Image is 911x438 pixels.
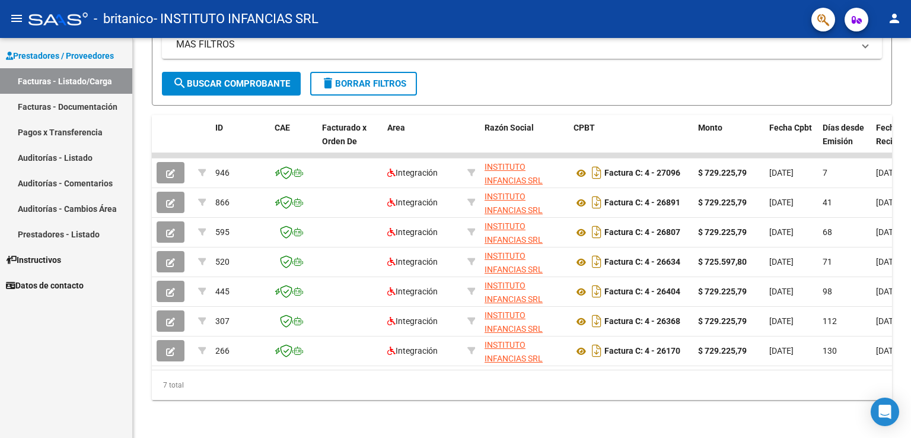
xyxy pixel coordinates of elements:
strong: $ 729.225,79 [698,198,747,207]
strong: Factura C: 4 - 26368 [604,317,680,326]
span: [DATE] [769,227,794,237]
mat-expansion-panel-header: MAS FILTROS [162,30,882,59]
span: Razón Social [485,123,534,132]
span: Prestadores / Proveedores [6,49,114,62]
span: [DATE] [876,346,900,356]
span: 266 [215,346,230,356]
datatable-header-cell: Monto [693,115,765,167]
div: Open Intercom Messenger [871,398,899,426]
span: [DATE] [876,287,900,296]
span: [DATE] [769,316,794,326]
datatable-header-cell: Días desde Emisión [818,115,871,167]
span: ID [215,123,223,132]
i: Descargar documento [589,312,604,331]
span: 98 [823,287,832,296]
span: [DATE] [769,257,794,266]
datatable-header-cell: CAE [270,115,317,167]
span: INSTITUTO INFANCIAS SRL [485,340,543,363]
span: Integración [387,198,438,207]
mat-icon: search [173,76,187,90]
div: 30708592885 [485,249,564,274]
span: Integración [387,346,438,356]
span: Fecha Cpbt [769,123,812,132]
span: Datos de contacto [6,279,84,292]
div: 7 total [152,370,892,400]
span: Integración [387,227,438,237]
span: 71 [823,257,832,266]
i: Descargar documento [589,223,604,242]
span: INSTITUTO INFANCIAS SRL [485,310,543,334]
span: Instructivos [6,253,61,266]
span: [DATE] [769,168,794,177]
span: Borrar Filtros [321,78,406,89]
span: 307 [215,316,230,326]
span: 68 [823,227,832,237]
i: Descargar documento [589,252,604,271]
span: [DATE] [876,168,900,177]
span: 946 [215,168,230,177]
strong: Factura C: 4 - 26807 [604,228,680,237]
strong: $ 729.225,79 [698,287,747,296]
span: Monto [698,123,722,132]
span: 595 [215,227,230,237]
span: 520 [215,257,230,266]
strong: $ 729.225,79 [698,227,747,237]
div: 30708592885 [485,220,564,245]
strong: $ 729.225,79 [698,316,747,326]
span: 866 [215,198,230,207]
strong: $ 725.597,80 [698,257,747,266]
span: [DATE] [876,316,900,326]
strong: Factura C: 4 - 26891 [604,198,680,208]
span: Fecha Recibido [876,123,909,146]
span: [DATE] [876,257,900,266]
span: 41 [823,198,832,207]
span: Facturado x Orden De [322,123,367,146]
button: Buscar Comprobante [162,72,301,96]
span: INSTITUTO INFANCIAS SRL [485,251,543,274]
i: Descargar documento [589,193,604,212]
i: Descargar documento [589,163,604,182]
datatable-header-cell: CPBT [569,115,693,167]
strong: $ 729.225,79 [698,346,747,356]
span: Integración [387,168,438,177]
div: 30708592885 [485,338,564,363]
span: Días desde Emisión [823,123,864,146]
datatable-header-cell: Facturado x Orden De [317,115,383,167]
span: [DATE] [876,227,900,237]
span: Integración [387,316,438,326]
span: CPBT [574,123,595,132]
span: Buscar Comprobante [173,78,290,89]
div: 30708592885 [485,309,564,334]
i: Descargar documento [589,282,604,301]
span: INSTITUTO INFANCIAS SRL [485,192,543,215]
span: - INSTITUTO INFANCIAS SRL [154,6,318,32]
datatable-header-cell: Razón Social [480,115,569,167]
strong: $ 729.225,79 [698,168,747,177]
span: [DATE] [769,198,794,207]
span: 130 [823,346,837,356]
span: 7 [823,168,827,177]
strong: Factura C: 4 - 26634 [604,258,680,267]
div: 30708592885 [485,160,564,185]
span: [DATE] [769,287,794,296]
span: CAE [275,123,290,132]
datatable-header-cell: ID [211,115,270,167]
span: INSTITUTO INFANCIAS SRL [485,281,543,304]
span: [DATE] [769,346,794,356]
mat-panel-title: MAS FILTROS [176,38,853,51]
span: Integración [387,257,438,266]
strong: Factura C: 4 - 26170 [604,347,680,356]
strong: Factura C: 4 - 26404 [604,287,680,297]
datatable-header-cell: Fecha Cpbt [765,115,818,167]
mat-icon: menu [9,11,24,26]
span: 445 [215,287,230,296]
strong: Factura C: 4 - 27096 [604,169,680,178]
span: Area [387,123,405,132]
i: Descargar documento [589,341,604,360]
mat-icon: person [887,11,902,26]
mat-icon: delete [321,76,335,90]
div: 30708592885 [485,279,564,304]
span: INSTITUTO INFANCIAS SRL [485,221,543,245]
span: 112 [823,316,837,326]
span: INSTITUTO INFANCIAS SRL [485,162,543,185]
